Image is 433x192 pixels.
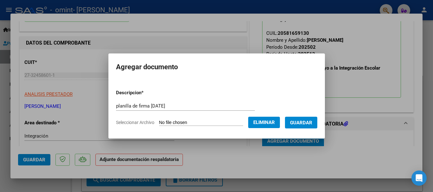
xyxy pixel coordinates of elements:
button: Guardar [285,117,317,128]
span: Guardar [290,120,312,126]
h2: Agregar documento [116,61,317,73]
p: Descripcion [116,89,177,96]
button: Eliminar [248,117,280,128]
span: Eliminar [253,120,275,125]
div: Open Intercom Messenger [411,170,427,186]
span: Seleccionar Archivo [116,120,154,125]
